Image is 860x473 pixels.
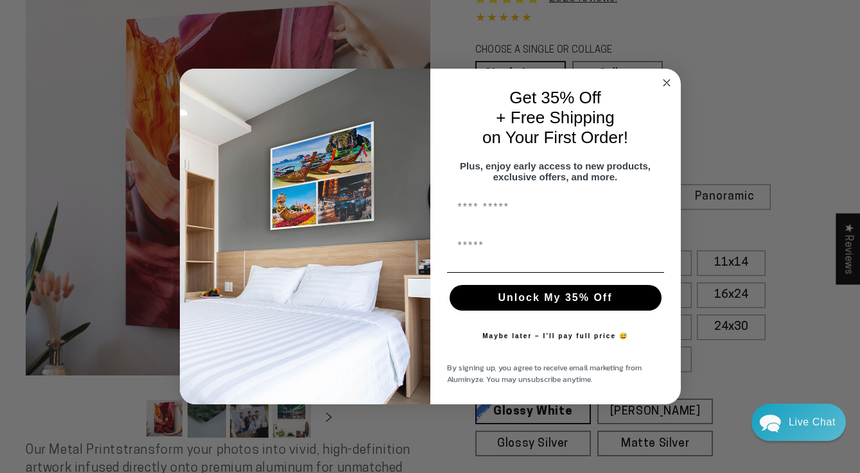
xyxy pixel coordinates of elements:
button: Maybe later – I’ll pay full price 😅 [476,323,635,349]
img: 728e4f65-7e6c-44e2-b7d1-0292a396982f.jpeg [180,69,430,405]
span: Plus, enjoy early access to new products, exclusive offers, and more. [460,160,651,182]
button: Close dialog [659,75,674,90]
button: Unlock My 35% Off [450,285,662,311]
span: + Free Shipping [496,108,614,127]
div: Contact Us Directly [789,404,836,441]
img: underline [447,272,664,273]
span: Get 35% Off [509,88,601,107]
div: Chat widget toggle [751,404,846,441]
span: on Your First Order! [482,128,628,147]
span: By signing up, you agree to receive email marketing from Aluminyze. You may unsubscribe anytime. [447,362,642,385]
